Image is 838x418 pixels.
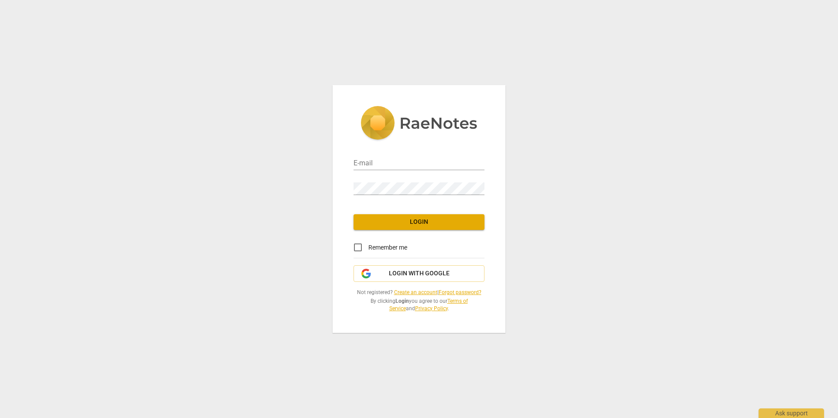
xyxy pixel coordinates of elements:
[368,243,407,252] span: Remember me
[759,408,824,418] div: Ask support
[395,298,409,304] b: Login
[354,298,484,312] span: By clicking you agree to our and .
[361,106,477,142] img: 5ac2273c67554f335776073100b6d88f.svg
[415,305,448,312] a: Privacy Policy
[361,218,477,226] span: Login
[354,214,484,230] button: Login
[394,289,437,295] a: Create an account
[389,269,450,278] span: Login with Google
[439,289,481,295] a: Forgot password?
[354,265,484,282] button: Login with Google
[354,289,484,296] span: Not registered? |
[389,298,468,312] a: Terms of Service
